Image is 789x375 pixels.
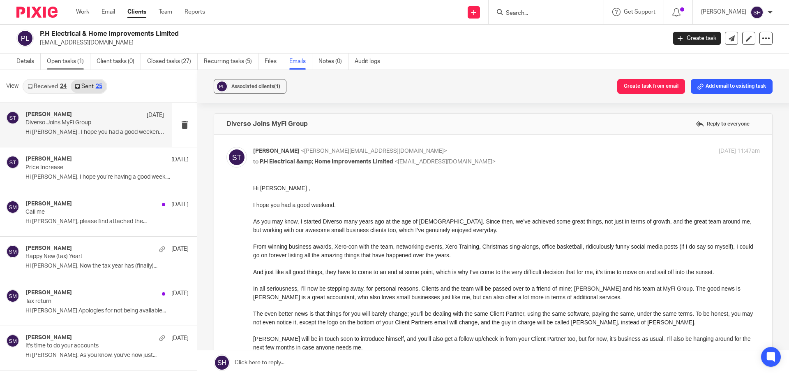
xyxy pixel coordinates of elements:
a: Open tasks (1) [47,54,90,70]
span: Associated clients [231,84,280,89]
img: Pixie [16,7,58,18]
p: [DATE] [171,245,189,253]
img: svg%3E [6,200,19,214]
p: Hi [PERSON_NAME], please find attached the... [25,218,189,225]
button: Create task from email [617,79,685,94]
span: P.H Electrical &amp; Home Improvements Limited [260,159,393,165]
h4: [PERSON_NAME] [25,289,72,296]
label: Reply to everyone [694,118,752,130]
a: Details [16,54,41,70]
img: svg%3E [16,30,34,47]
p: Diverso Joins MyFi Group [25,119,136,126]
a: Email [102,8,115,16]
a: Client tasks (0) [97,54,141,70]
button: Add email to existing task [691,79,773,94]
h4: Diverso Joins MyFi Group [226,120,308,128]
h4: [PERSON_NAME] [25,200,72,207]
h4: [PERSON_NAME] [25,111,72,118]
a: Create task [673,32,721,45]
a: Team [159,8,172,16]
p: It's time to do your accounts [25,342,156,349]
p: [DATE] 11:47am [719,147,760,156]
p: Call me [25,209,156,216]
a: Sent25 [71,80,106,93]
span: <[EMAIL_ADDRESS][DOMAIN_NAME]> [394,159,496,165]
p: [DATE] [171,200,189,209]
img: svg%3E [226,147,247,168]
p: [DATE] [171,334,189,342]
p: [DATE] [171,289,189,298]
a: Reports [185,8,205,16]
span: <[PERSON_NAME][EMAIL_ADDRESS][DOMAIN_NAME]> [301,148,447,154]
a: Closed tasks (27) [147,54,198,70]
span: [PERSON_NAME] [253,148,300,154]
div: 24 [60,84,67,89]
span: (1) [274,84,280,89]
input: Search [505,10,579,17]
a: Work [76,8,89,16]
a: Notes (0) [318,54,348,70]
button: Associated clients(1) [214,79,286,94]
span: View [6,82,18,91]
p: Hi [PERSON_NAME], As you know, you've now just... [25,352,189,359]
p: Hi [PERSON_NAME] , I hope you had a good weekend. ... [25,129,164,136]
a: Audit logs [355,54,386,70]
img: svg%3E [6,245,19,258]
a: Recurring tasks (5) [204,54,258,70]
a: Received24 [23,80,71,93]
h4: [PERSON_NAME] [25,245,72,252]
div: 25 [96,84,102,89]
a: Clients [127,8,146,16]
img: svg%3E [216,80,228,93]
img: svg%3E [6,111,19,124]
p: Hi [PERSON_NAME] Apologies for not being available... [25,307,189,314]
p: [EMAIL_ADDRESS][DOMAIN_NAME] [40,39,661,47]
h4: [PERSON_NAME] [25,156,72,163]
p: Happy New (tax) Year! [25,253,156,260]
a: Emails [289,54,312,70]
p: [DATE] [147,111,164,119]
p: [PERSON_NAME] [701,8,746,16]
h4: [PERSON_NAME] [25,334,72,341]
p: Price Increase [25,164,156,171]
p: Tax return [25,298,156,305]
img: svg%3E [6,334,19,347]
p: Hi [PERSON_NAME], Now the tax year has (finally)... [25,263,189,270]
a: Files [265,54,283,70]
p: Hi [PERSON_NAME], I hope you’re having a good week.... [25,174,189,181]
img: svg%3E [6,156,19,169]
img: svg%3E [6,289,19,303]
img: svg%3E [750,6,764,19]
h2: P.H Electrical & Home Improvements Limited [40,30,537,38]
p: [DATE] [171,156,189,164]
span: Get Support [624,9,655,15]
span: to [253,159,258,165]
